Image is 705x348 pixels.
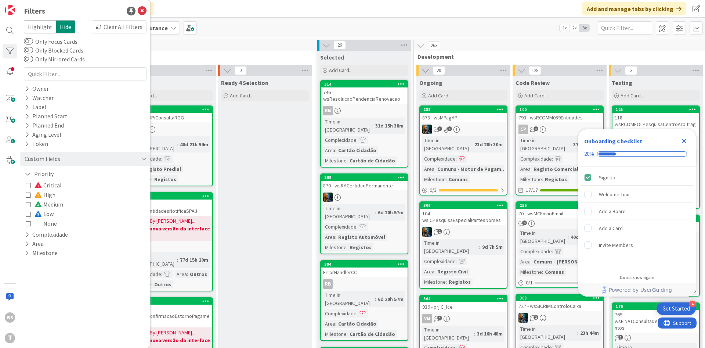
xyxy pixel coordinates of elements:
div: Milestone [422,175,446,183]
div: Sign Up [599,173,615,182]
div: Registo Automóvel [336,233,387,241]
span: 1 [534,315,538,320]
div: 77d 15h 20m [178,256,210,264]
div: RB [323,279,333,289]
div: Area [323,320,335,328]
a: 394ErrorHandlerCCRBTime in [GEOGRAPHIC_DATA]:6d 20h 57mComplexidade:Area:Cartão CidadãoMilestone:... [320,260,408,341]
div: Comuns [543,268,566,276]
div: Complexidade [323,136,357,144]
div: Cartão de Cidadão [348,157,397,165]
div: RB [323,106,333,115]
span: Add Card... [621,92,644,99]
span: : [577,329,578,337]
button: Priority [24,169,54,179]
div: 31d 15h 38m [373,122,405,130]
span: Add Card... [329,67,352,73]
div: Cartão Cidadão [336,320,378,328]
div: 176769 - wsFINATConsultaDeclaracaoRendimentos [612,303,699,333]
span: : [446,175,447,183]
div: 100 [520,107,603,112]
div: 1137 - sapSPAJConfirmacaoEstornoPagamentos [126,305,212,327]
div: 256 [520,203,603,208]
div: Time in [GEOGRAPHIC_DATA] [128,252,177,268]
div: Custom Fields [24,154,61,164]
div: 769 - wsFINATConsultaDeclaracaoRendimentos [612,310,699,333]
div: 364936 - prjIC_Ice [420,295,507,312]
div: Owner [24,84,50,93]
div: 394ErrorHandlerCC [321,261,408,277]
div: 0/1 [516,278,603,287]
div: 256 [516,202,603,209]
span: : [434,268,435,276]
span: Powered by UserGuiding [609,286,672,294]
div: 306 [420,202,507,209]
button: Critical [26,180,62,190]
span: Medium [35,200,63,209]
span: : [161,155,162,163]
div: Time in [GEOGRAPHIC_DATA] [323,291,375,307]
div: Complexidade [518,247,552,255]
a: Powered by UserGuiding [582,283,692,297]
div: 308727 - wsSICRIMControloCaixa [516,295,603,311]
div: 9d 7h 5m [480,243,505,251]
span: Ongoing [419,79,442,86]
span: : [357,223,358,231]
span: 3 [437,126,442,131]
span: Code Review [516,79,550,86]
div: Add and manage tabs by clicking [582,2,686,15]
span: : [568,233,569,241]
div: 306 [423,203,507,208]
img: JC [518,313,528,323]
div: Time in [GEOGRAPHIC_DATA] [323,204,375,220]
div: 3651137 - sapSPAJConfirmacaoEstornoPagamentos [126,298,212,327]
div: 25670 - wsMCEnvioEmail [516,202,603,218]
span: Ready 4 Selection [221,79,268,86]
div: 936 - prjIC_Ice [420,302,507,312]
div: 873 - wsMPagAPI [420,113,507,122]
div: 394 [324,262,408,267]
div: 6d 20h 57m [376,208,405,216]
div: Cartão Cidadão [336,146,378,154]
div: Complexidade [323,309,357,317]
b: Aguarda nova versão da interface SAP [128,225,210,240]
a: 3691519 - prjSPAJ_EntidadesNotificaSPAJ[DATE] By [PERSON_NAME]...Aguarda nova versão da interface... [125,192,213,291]
div: Add a Card [599,224,623,233]
div: Milestone [422,278,446,286]
div: 314 [324,82,408,87]
span: 3 [534,126,538,131]
div: Invite Members is incomplete. [581,237,693,253]
div: Token [24,139,49,148]
div: Area [518,165,531,173]
a: 314746 - wsResolucaoPendenciaRenovacaoRBTime in [GEOGRAPHIC_DATA]:31d 15h 38mComplexidade:Area:Ca... [320,80,408,168]
div: 209 [321,174,408,181]
span: Upstream [27,53,305,60]
div: 233144 - wsBUPiConsultaRGG [126,106,212,122]
div: Welcome Tour is incomplete. [581,186,693,202]
input: Quick Filter... [24,67,147,80]
div: Area [518,258,531,266]
button: Milestone [24,248,58,258]
div: 6d 20h 57m [376,295,405,303]
a: 306104 - wsICPesquisaEspecialPartesNomesJCTime in [GEOGRAPHIC_DATA]:9d 7h 5mComplexidade:Area:Reg... [419,201,507,289]
div: Clear All Filters [92,20,147,33]
div: CP [518,125,528,134]
div: RB [321,106,408,115]
div: Open Get Started checklist, remaining modules: 4 [657,302,696,315]
div: 308 [516,295,603,301]
div: Milestone [323,157,347,165]
button: Medium [26,200,63,209]
span: : [357,309,358,317]
span: Add Card... [428,92,452,99]
span: High [35,190,55,200]
div: 288 [423,107,507,112]
span: : [474,330,475,338]
div: Registo Comercial [532,165,580,173]
div: 118 - wsRCOMEOLPesquisaCentroArbitragem [612,113,699,136]
span: Support [15,1,33,10]
div: 793 - wsRCOMM059Entidades [516,113,603,122]
div: Watcher [24,93,54,103]
div: Outros [188,270,209,278]
div: Get Started [662,305,690,312]
span: : [434,165,435,173]
span: Critical [35,180,62,190]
